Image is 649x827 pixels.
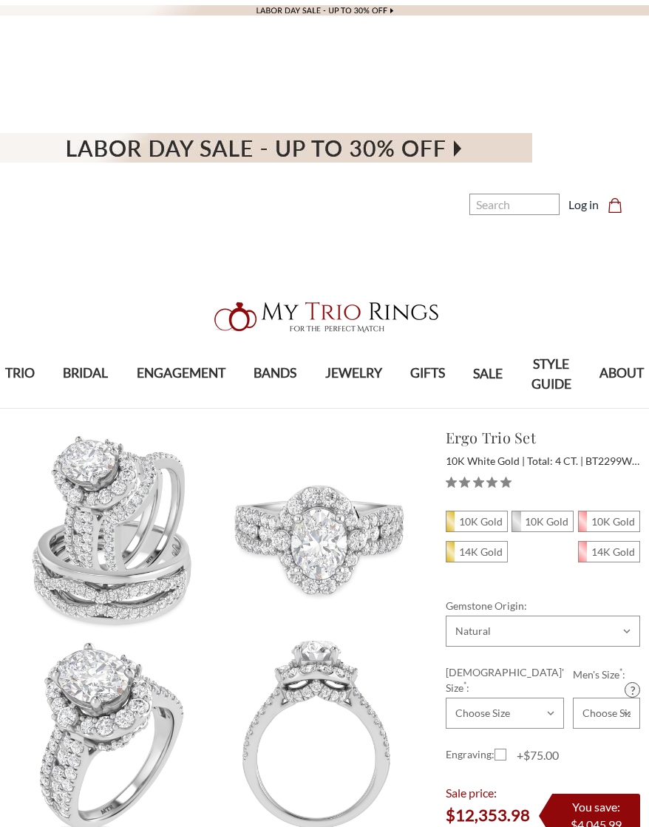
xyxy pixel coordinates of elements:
[49,350,122,398] a: BRIDAL
[206,293,443,341] img: My Trio Rings
[446,511,507,531] span: 10K Yellow Gold
[446,455,525,467] span: 10K White Gold
[123,350,239,398] a: ENGAGEMENT
[216,427,421,632] img: Photo of Ergo 4 ct tw. Oval Solitaire Trio Set 10K White Gold [BT2299WE-V195]
[268,398,282,399] button: submenu toggle
[13,398,27,399] button: submenu toggle
[473,364,503,384] span: SALE
[446,542,507,562] span: 14K Yellow Gold
[410,364,445,383] span: GIFTS
[459,545,503,558] em: 14K Gold
[591,545,635,558] em: 14K Gold
[446,426,640,449] h1: Ergo Trio Set
[608,198,622,213] svg: cart.cart_preview
[591,515,635,528] em: 10K Gold
[446,598,640,613] label: Gemstone Origin:
[459,515,503,528] em: 10K Gold
[525,515,568,528] em: 10K Gold
[396,350,459,398] a: GIFTS
[446,664,564,695] label: [DEMOGRAPHIC_DATA]' Size :
[512,511,573,531] span: 10K White Gold
[254,364,296,383] span: BANDS
[188,293,461,341] a: My Trio Rings
[579,511,639,531] span: 10K Rose Gold
[459,350,517,398] a: SALE
[568,196,599,214] a: Log in
[137,364,225,383] span: ENGAGEMENT
[63,364,108,383] span: BRIDAL
[239,350,310,398] a: BANDS
[527,455,583,467] span: Total: 4 CT.
[10,427,214,632] img: Photo of Ergo 4 ct tw. Oval Solitaire Trio Set 10K White Gold [BT2299W-V195]
[78,398,93,399] button: submenu toggle
[608,196,631,214] a: Cart with 0 items
[446,786,497,800] span: Sale price:
[5,364,35,383] span: TRIO
[310,350,395,398] a: JEWELRY
[446,805,530,825] span: $12,353.98
[625,682,640,698] a: Size Guide
[346,398,361,399] button: submenu toggle
[579,542,639,562] span: 14K Rose Gold
[420,398,435,399] button: submenu toggle
[174,398,188,399] button: submenu toggle
[325,364,382,383] span: JEWELRY
[573,667,640,682] label: Men's Size :
[469,194,560,215] input: Search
